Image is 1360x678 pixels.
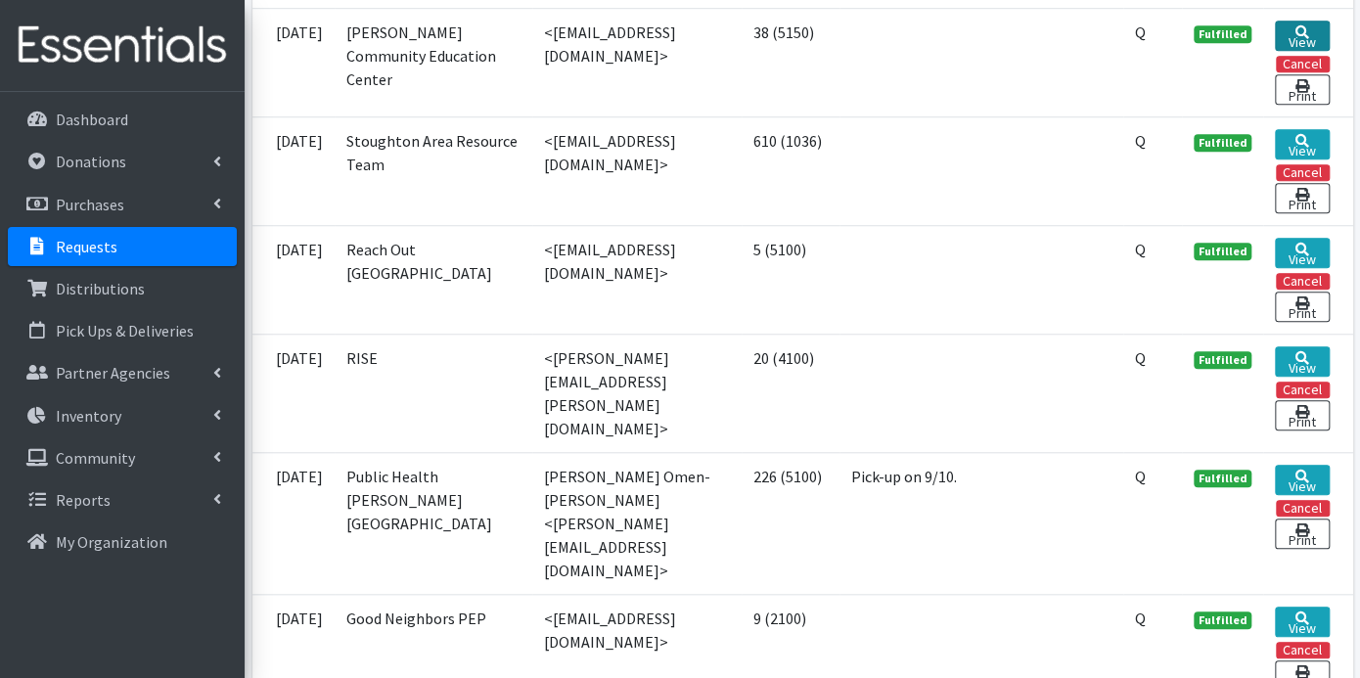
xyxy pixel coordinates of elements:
a: Print [1275,400,1329,430]
button: Cancel [1276,164,1330,181]
td: [DATE] [252,225,335,334]
span: Fulfilled [1194,134,1252,152]
img: HumanEssentials [8,13,237,78]
span: Fulfilled [1194,611,1252,629]
td: <[EMAIL_ADDRESS][DOMAIN_NAME]> [532,225,741,334]
a: Community [8,438,237,477]
td: [DATE] [252,334,335,452]
td: Stoughton Area Resource Team [335,116,533,225]
a: Partner Agencies [8,353,237,392]
span: Fulfilled [1194,243,1252,260]
button: Cancel [1276,273,1330,290]
button: Cancel [1276,642,1330,658]
a: Requests [8,227,237,266]
td: 610 (1036) [742,116,840,225]
a: Inventory [8,396,237,435]
p: Inventory [56,406,121,426]
td: [PERSON_NAME] Community Education Center [335,8,533,116]
p: Donations [56,152,126,171]
button: Cancel [1276,500,1330,517]
td: [PERSON_NAME] Omen-[PERSON_NAME] <[PERSON_NAME][EMAIL_ADDRESS][DOMAIN_NAME]> [532,452,741,594]
p: My Organization [56,532,167,552]
p: Community [56,448,135,468]
td: [DATE] [252,116,335,225]
a: View [1275,129,1329,159]
a: Print [1275,292,1329,322]
button: Cancel [1276,56,1330,72]
td: 20 (4100) [742,334,840,452]
td: Reach Out [GEOGRAPHIC_DATA] [335,225,533,334]
a: View [1275,465,1329,495]
button: Cancel [1276,382,1330,398]
p: Reports [56,490,111,510]
td: <[EMAIL_ADDRESS][DOMAIN_NAME]> [532,116,741,225]
abbr: Quantity [1135,23,1146,42]
abbr: Quantity [1135,131,1146,151]
p: Requests [56,237,117,256]
span: Fulfilled [1194,25,1252,43]
abbr: Quantity [1135,467,1146,486]
a: Print [1275,519,1329,549]
abbr: Quantity [1135,240,1146,259]
a: Donations [8,142,237,181]
td: 226 (5100) [742,452,840,594]
a: Dashboard [8,100,237,139]
td: <[EMAIL_ADDRESS][DOMAIN_NAME]> [532,8,741,116]
a: Print [1275,74,1329,105]
a: Reports [8,480,237,520]
td: Pick-up on 9/10. [839,452,1123,594]
td: 5 (5100) [742,225,840,334]
a: Distributions [8,269,237,308]
p: Purchases [56,195,124,214]
a: View [1275,21,1329,51]
td: [DATE] [252,8,335,116]
a: View [1275,238,1329,268]
td: Public Health [PERSON_NAME][GEOGRAPHIC_DATA] [335,452,533,594]
a: View [1275,346,1329,377]
a: Print [1275,183,1329,213]
a: View [1275,607,1329,637]
a: My Organization [8,522,237,562]
td: 38 (5150) [742,8,840,116]
p: Partner Agencies [56,363,170,383]
span: Fulfilled [1194,470,1252,487]
td: [DATE] [252,452,335,594]
p: Distributions [56,279,145,298]
abbr: Quantity [1135,609,1146,628]
span: Fulfilled [1194,351,1252,369]
td: RISE [335,334,533,452]
abbr: Quantity [1135,348,1146,368]
p: Pick Ups & Deliveries [56,321,194,340]
a: Pick Ups & Deliveries [8,311,237,350]
p: Dashboard [56,110,128,129]
a: Purchases [8,185,237,224]
td: <[PERSON_NAME][EMAIL_ADDRESS][PERSON_NAME][DOMAIN_NAME]> [532,334,741,452]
